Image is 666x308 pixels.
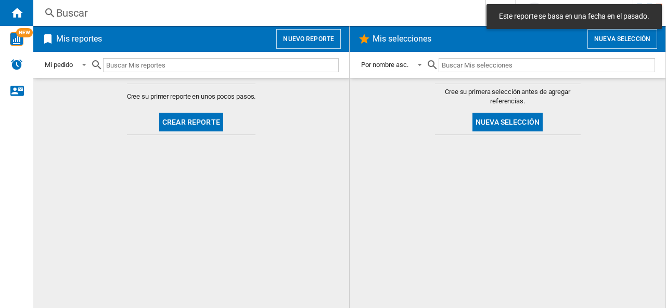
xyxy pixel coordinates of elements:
div: Por nombre asc. [361,61,408,69]
div: Mi pedido [45,61,73,69]
div: Buscar [56,6,458,20]
button: Nueva selección [472,113,543,131]
input: Buscar Mis reportes [103,58,339,72]
img: alerts-logo.svg [10,58,23,71]
span: NEW [16,28,33,37]
span: Cree su primera selección antes de agregar referencias. [435,87,581,106]
img: wise-card.svg [10,32,23,46]
button: Nuevo reporte [276,29,341,49]
input: Buscar Mis selecciones [439,58,655,72]
span: Cree su primer reporte en unos pocos pasos. [127,92,256,101]
button: Nueva selección [587,29,657,49]
button: Crear reporte [159,113,223,131]
span: Este reporte se basa en una fecha en el pasado. [496,11,652,22]
h2: Mis reportes [54,29,104,49]
h2: Mis selecciones [370,29,434,49]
